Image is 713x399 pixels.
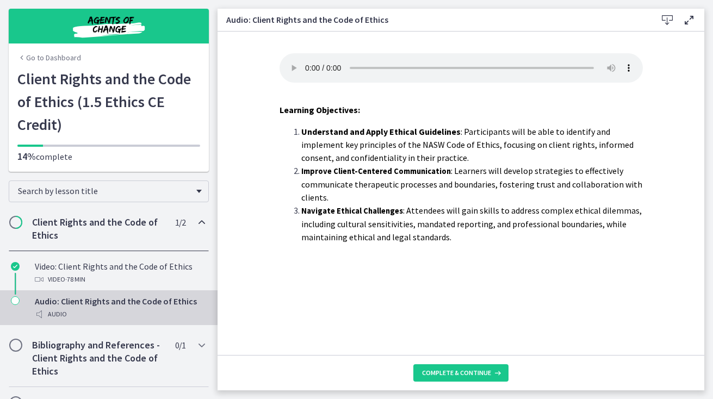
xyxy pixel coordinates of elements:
[65,273,85,286] span: · 78 min
[175,339,185,352] span: 0 / 1
[32,339,165,378] h2: Bibliography and References - Client Rights and the Code of Ethics
[11,262,20,271] i: Completed
[35,308,204,321] div: Audio
[35,273,204,286] div: Video
[35,260,204,286] div: Video: Client Rights and the Code of Ethics
[301,206,403,216] strong: Navigate Ethical Challenges
[17,67,200,136] h1: Client Rights and the Code of Ethics (1.5 Ethics CE Credit)
[9,180,209,202] div: Search by lesson title
[17,150,200,163] p: complete
[44,13,174,39] img: Agents of Change
[17,52,81,63] a: Go to Dashboard
[301,165,642,203] span: : Learners will develop strategies to effectively communicate therapeutic processes and boundarie...
[226,13,639,26] h3: Audio: Client Rights and the Code of Ethics
[280,104,360,115] span: Learning Objectives:
[18,185,191,196] span: Search by lesson title
[17,150,36,163] span: 14%
[35,295,204,321] div: Audio: Client Rights and the Code of Ethics
[413,364,509,382] button: Complete & continue
[301,126,461,137] span: Understand and Apply Ethical Guidelines
[301,205,642,242] span: : Attendees will gain skills to address complex ethical dilemmas, including cultural sensitivitie...
[301,126,634,163] span: : Participants will be able to identify and implement key principles of the NASW Code of Ethics, ...
[32,216,165,242] h2: Client Rights and the Code of Ethics
[422,369,491,377] span: Complete & continue
[175,216,185,229] span: 1 / 2
[301,166,451,176] strong: Improve Client-Centered Communication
